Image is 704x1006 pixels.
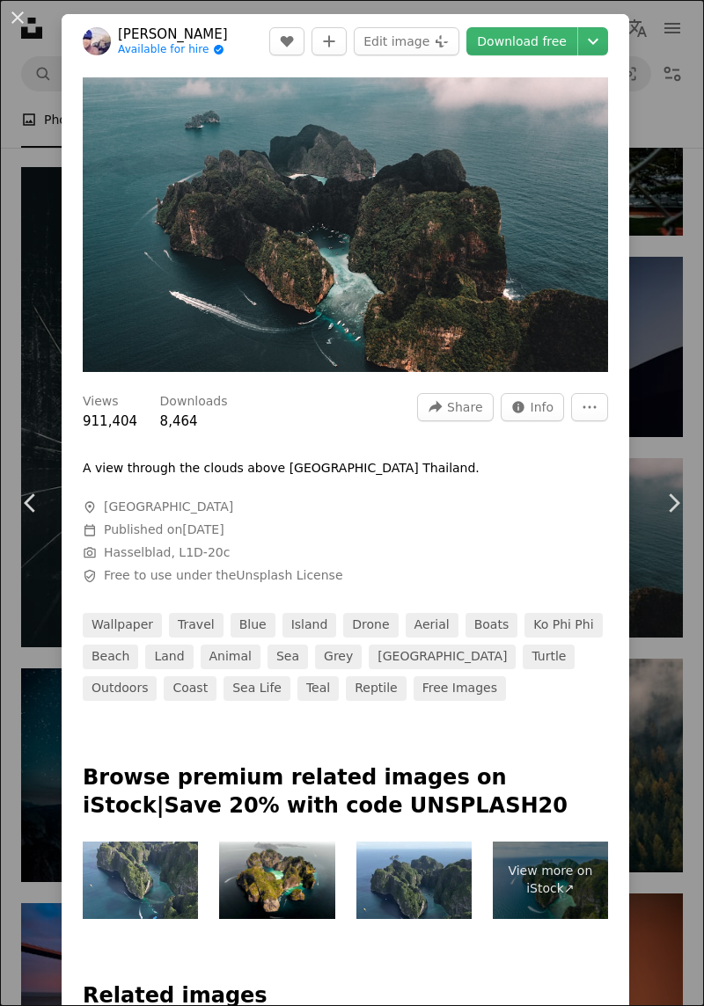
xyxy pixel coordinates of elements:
a: ko phi phi [524,613,602,638]
a: sea life [224,676,290,701]
p: Browse premium related images on iStock | Save 20% with code UNSPLASH20 [83,764,608,820]
span: Free to use under the [104,567,343,585]
a: blue [231,613,275,638]
img: Go to Jared Rice's profile [83,27,111,55]
img: Drone picture of Maya Bay and Pileh Lagoon in Koh Phi Phi, Thailand. [356,842,472,919]
a: [PERSON_NAME] [118,26,228,43]
button: More Actions [571,393,608,421]
button: Hasselblad, L1D-20c [104,544,230,562]
a: land [145,645,193,669]
a: beach [83,645,138,669]
button: Like [269,27,304,55]
a: Download free [466,27,577,55]
button: Edit image [354,27,459,55]
a: boats [466,613,518,638]
a: Free images [414,676,506,701]
a: Next [642,419,704,587]
button: Choose download size [578,27,608,55]
span: 8,464 [160,413,198,429]
a: Available for hire [118,43,228,57]
img: Aerial view of Koh Phi Phi Lee Maya Bay Beach, Thailand, turquoise clear water [219,842,334,919]
a: grey [315,645,362,669]
a: wallpaper [83,613,162,638]
span: 911,404 [83,413,137,429]
a: travel [169,613,224,638]
button: Stats about this image [501,393,565,421]
button: Add to Collection [312,27,347,55]
span: Published on [104,522,224,536]
a: island [282,613,337,638]
a: aerial [406,613,458,638]
img: Drone picture of Maya Bay and Pileh Lagoon in Koh Phi Phi, Thailand. [83,842,198,919]
span: [GEOGRAPHIC_DATA] [104,499,233,516]
time: August 13, 2019 at 1:56:41 AM GMT+5:30 [182,522,224,536]
a: drone [343,613,398,638]
a: animal [201,645,260,669]
h3: Downloads [160,393,228,411]
p: A view through the clouds above [GEOGRAPHIC_DATA] Thailand. [83,460,480,477]
a: outdoors [83,676,157,701]
h3: Views [83,393,119,411]
a: Unsplash License [236,568,342,582]
span: Info [531,394,554,420]
span: Share [447,394,482,420]
a: teal [297,676,339,701]
a: coast [164,676,216,701]
a: reptile [346,676,406,701]
button: Share this image [417,393,493,421]
a: turtle [523,645,575,669]
a: sea [268,645,308,669]
a: View more on iStock↗ [493,842,608,919]
button: Zoom in on this image [83,77,608,372]
img: selective focus photography of island during daytime [83,77,608,372]
a: [GEOGRAPHIC_DATA] [369,645,516,669]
